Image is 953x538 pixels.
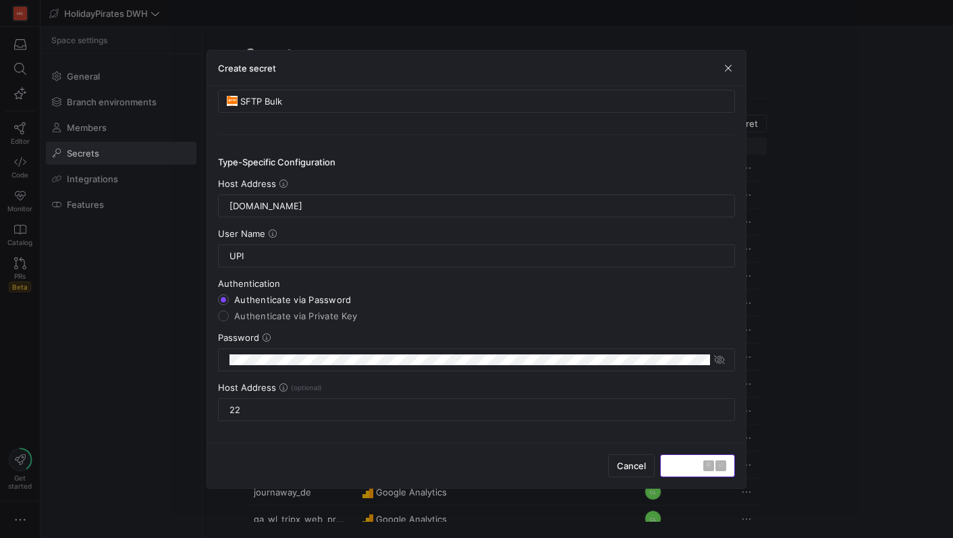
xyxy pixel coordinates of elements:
button: Cancel [608,454,655,477]
h4: Type-Specific Configuration [218,157,735,167]
span: Password [218,332,259,343]
span: Cancel [617,460,646,471]
img: undefined [227,96,238,106]
span: Authentication [218,278,280,289]
span: Authenticate via Password [234,294,351,305]
span: User Name [218,228,265,239]
span: Authenticate via Private Key [234,311,357,321]
h3: Create secret [218,63,276,74]
span: Host Address [218,382,276,393]
span: Host Address [218,178,276,189]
